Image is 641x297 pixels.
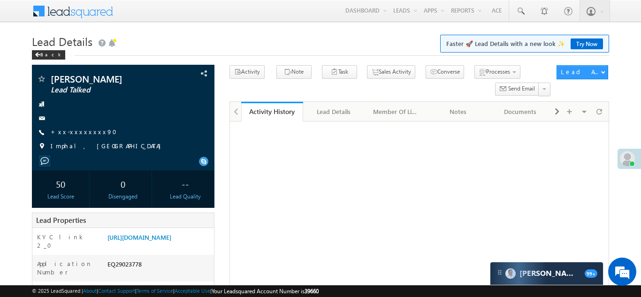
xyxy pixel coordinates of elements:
img: carter-drag [496,269,504,276]
span: Your Leadsquared Account Number is [212,288,319,295]
div: Documents [497,106,543,117]
span: Lead Talked [51,85,163,95]
span: [PERSON_NAME] [51,74,163,84]
button: Converse [426,65,464,79]
a: Try Now [571,38,603,49]
button: Task [322,65,357,79]
a: [URL][DOMAIN_NAME] [107,233,171,241]
a: Contact Support [98,288,135,294]
div: Lead Quality [159,192,212,201]
div: Notes [435,106,481,117]
a: Acceptable Use [175,288,210,294]
div: Lead Score [34,192,87,201]
a: +xx-xxxxxxxx90 [51,128,122,136]
button: Activity [229,65,265,79]
span: Processes [486,68,510,75]
a: About [83,288,97,294]
span: 39660 [305,288,319,295]
button: Processes [474,65,520,79]
a: Documents [489,102,551,122]
span: Lead Details [32,34,92,49]
button: Lead Actions [557,65,608,79]
span: Faster 🚀 Lead Details with a new look ✨ [446,39,603,48]
div: Activity History [248,107,296,116]
a: Back [32,50,70,58]
button: Note [276,65,312,79]
div: 0 [97,175,149,192]
span: © 2025 LeadSquared | | | | | [32,287,319,296]
div: Member Of Lists [373,106,419,117]
div: Back [32,50,65,60]
a: Member Of Lists [366,102,427,122]
label: KYC link 2_0 [37,233,98,250]
div: Lead Details [311,106,357,117]
a: Activity History [241,102,303,122]
span: 99+ [585,269,597,278]
a: Terms of Service [137,288,173,294]
span: Lead Properties [36,215,86,225]
div: carter-dragCarter[PERSON_NAME]99+ [490,262,603,285]
div: 50 [34,175,87,192]
button: Sales Activity [367,65,415,79]
button: Send Email [495,83,539,96]
span: Imphal, [GEOGRAPHIC_DATA] [51,142,166,151]
div: Disengaged [97,192,149,201]
div: EQ29023778 [105,259,214,273]
label: Application Number [37,259,98,276]
a: Lead Details [303,102,365,122]
a: Notes [427,102,489,122]
div: -- [159,175,212,192]
div: Lead Actions [561,68,601,76]
span: Send Email [508,84,535,93]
